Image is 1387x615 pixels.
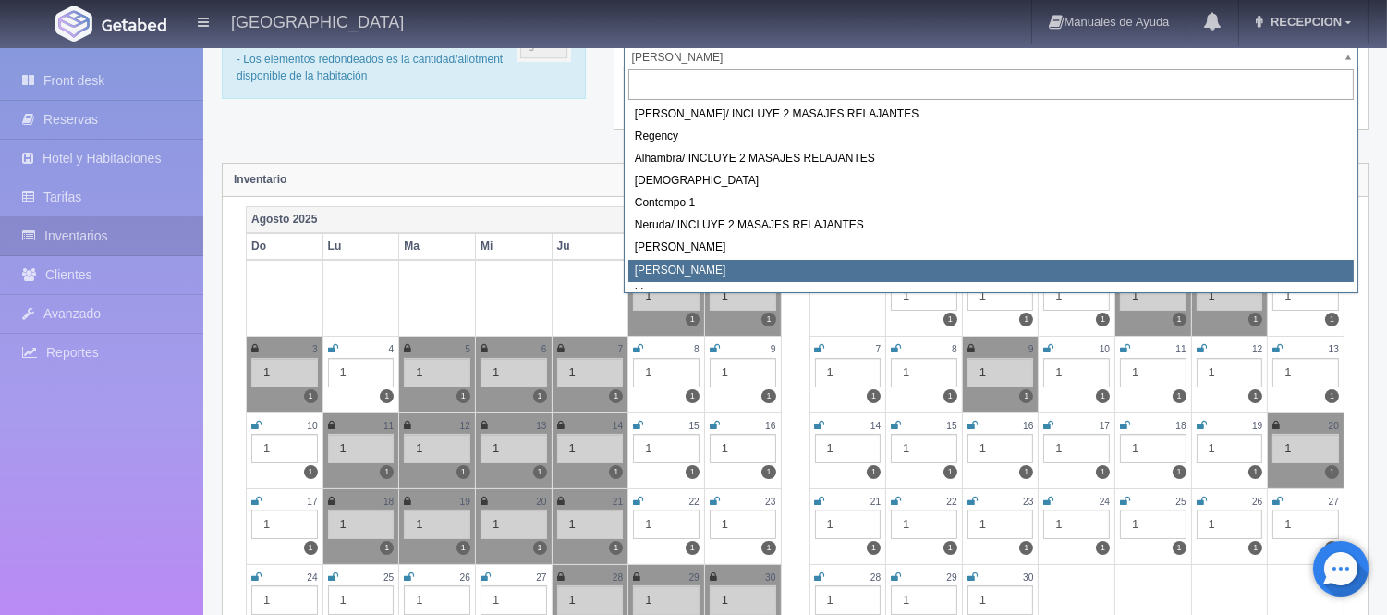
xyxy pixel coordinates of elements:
div: [PERSON_NAME] [628,237,1354,259]
div: Contempo 1 [628,192,1354,215]
div: Neruda/ INCLUYE 2 MASAJES RELAJANTES [628,215,1354,237]
div: [PERSON_NAME] [628,260,1354,282]
div: Lino [628,282,1354,304]
div: [DEMOGRAPHIC_DATA] [628,170,1354,192]
div: Alhambra/ INCLUYE 2 MASAJES RELAJANTES [628,148,1354,170]
div: [PERSON_NAME]/ INCLUYE 2 MASAJES RELAJANTES [628,104,1354,126]
div: Regency [628,126,1354,148]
